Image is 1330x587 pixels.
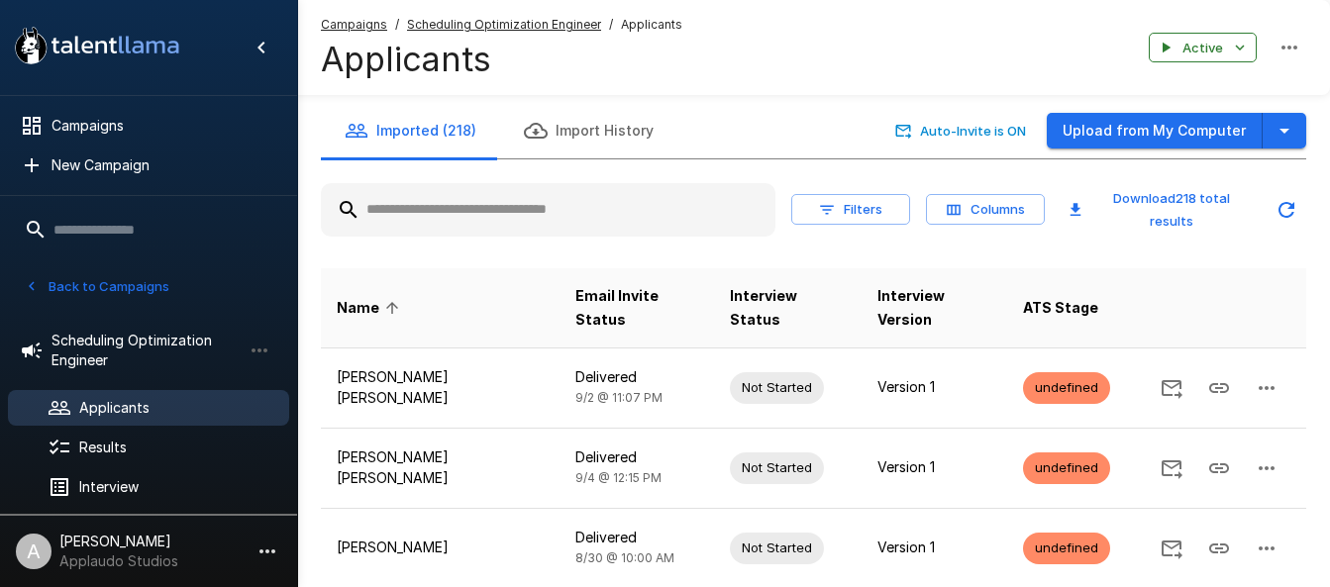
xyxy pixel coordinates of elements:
span: / [609,15,613,35]
span: Copy Interview Link [1195,538,1243,554]
u: Campaigns [321,17,387,32]
span: Send Invitation [1148,377,1195,394]
span: Not Started [730,538,824,557]
span: Send Invitation [1148,457,1195,474]
span: undefined [1023,378,1110,397]
span: Not Started [730,378,824,397]
p: [PERSON_NAME] [PERSON_NAME] [337,367,544,407]
button: Filters [791,194,910,225]
p: Delivered [575,447,698,467]
span: ATS Stage [1023,296,1098,320]
p: [PERSON_NAME] [PERSON_NAME] [337,447,544,487]
span: Interview Status [730,284,846,332]
u: Scheduling Optimization Engineer [407,17,601,32]
span: Interview Version [877,284,991,332]
button: Active [1149,33,1257,63]
span: undefined [1023,458,1110,477]
button: Upload from My Computer [1047,113,1263,149]
p: [PERSON_NAME] [337,538,544,557]
button: Imported (218) [321,103,500,158]
button: Import History [500,103,677,158]
span: 8/30 @ 10:00 AM [575,550,674,565]
p: Version 1 [877,457,991,477]
p: Version 1 [877,538,991,557]
h4: Applicants [321,39,682,80]
span: / [395,15,399,35]
span: 9/2 @ 11:07 PM [575,390,663,405]
span: Email Invite Status [575,284,698,332]
button: Auto-Invite is ON [891,116,1031,147]
span: Not Started [730,458,824,477]
button: Download218 total results [1061,183,1259,237]
button: Updated Today - 3:11 PM [1267,190,1306,230]
span: Copy Interview Link [1195,377,1243,394]
p: Version 1 [877,377,991,397]
button: Columns [926,194,1045,225]
span: 9/4 @ 12:15 PM [575,470,662,485]
span: Send Invitation [1148,538,1195,554]
p: Delivered [575,528,698,547]
p: Delivered [575,367,698,387]
span: Applicants [621,15,682,35]
span: Copy Interview Link [1195,457,1243,474]
span: undefined [1023,538,1110,557]
span: Name [337,296,405,320]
